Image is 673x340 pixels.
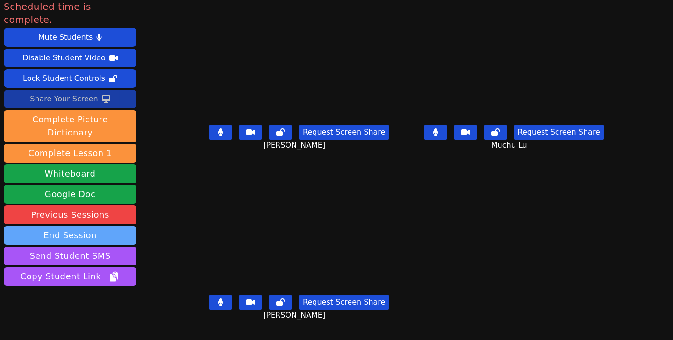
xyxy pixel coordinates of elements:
button: Copy Student Link [4,267,136,286]
button: Disable Student Video [4,49,136,67]
a: Previous Sessions [4,205,136,224]
button: End Session [4,226,136,245]
button: Lock Student Controls [4,69,136,88]
div: Disable Student Video [22,50,105,65]
div: Lock Student Controls [23,71,105,86]
button: Request Screen Share [514,125,604,140]
div: Mute Students [38,30,93,45]
button: Request Screen Share [299,125,389,140]
span: [PERSON_NAME] [263,310,328,321]
div: Share Your Screen [30,92,98,106]
button: Complete Picture Dictionary [4,110,136,142]
button: Mute Students [4,28,136,47]
button: Request Screen Share [299,295,389,310]
button: Complete Lesson 1 [4,144,136,163]
span: Muchu Lu [491,140,530,151]
span: Copy Student Link [21,270,120,283]
button: Share Your Screen [4,90,136,108]
button: Send Student SMS [4,247,136,265]
button: Whiteboard [4,164,136,183]
a: Google Doc [4,185,136,204]
span: [PERSON_NAME] [263,140,328,151]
